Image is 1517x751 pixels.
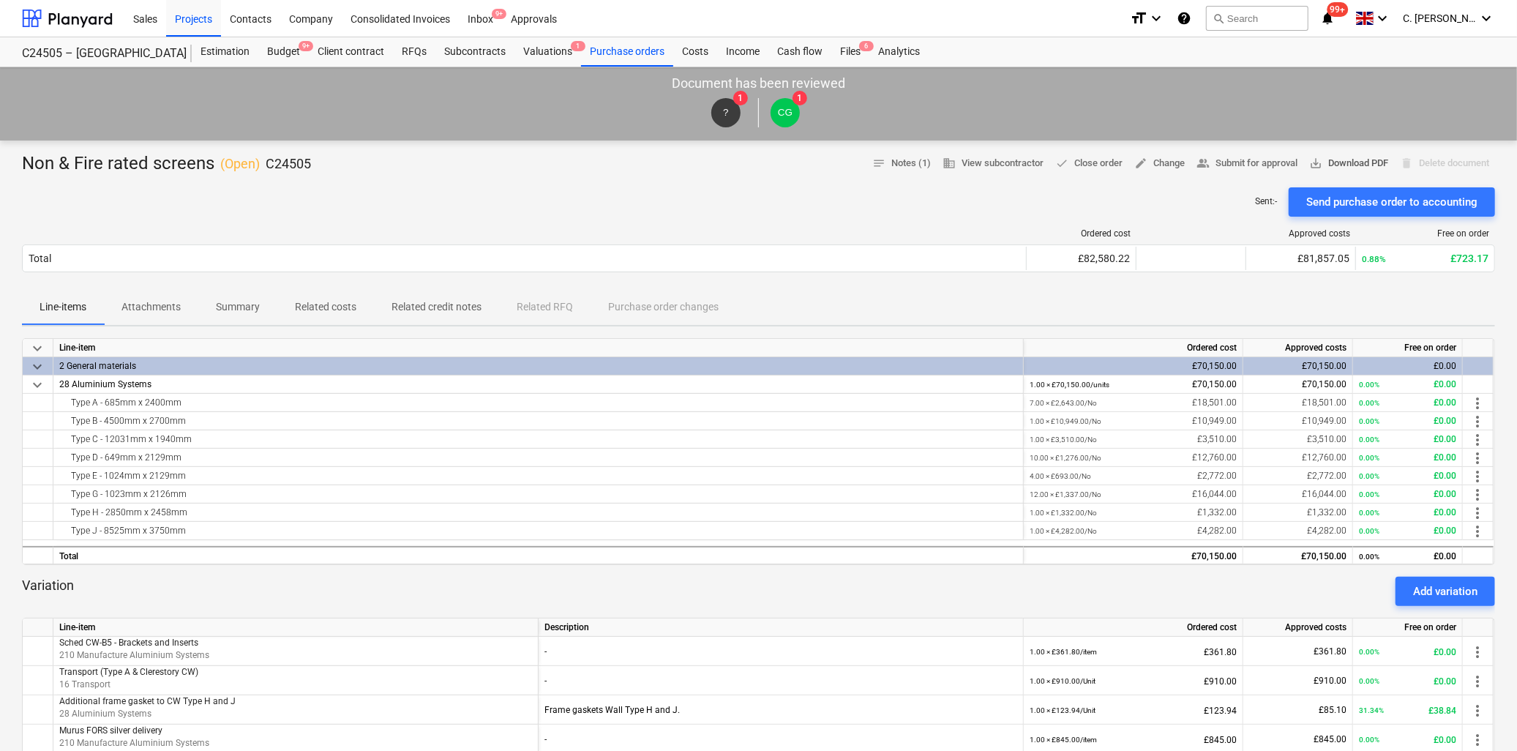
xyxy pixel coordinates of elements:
[393,37,435,67] div: RFQs
[1359,357,1456,375] div: £0.00
[1030,399,1097,407] small: 7.00 × £2,643.00 / No
[943,155,1044,172] span: View subcontractor
[1030,736,1097,744] small: 1.00 × £845.00 / item
[1030,472,1091,480] small: 4.00 × £693.00 / No
[1049,152,1128,175] button: Close order
[1359,490,1379,498] small: 0.00%
[309,37,393,67] a: Client contract
[943,157,956,170] span: business
[1359,485,1456,504] div: £0.00
[22,152,311,176] div: Non & Fire rated screens
[1359,375,1456,394] div: £0.00
[1359,522,1456,540] div: £0.00
[59,638,198,648] span: Sched CW-B5 - Brackets and Inserts
[1320,10,1335,27] i: notifications
[1030,637,1237,667] div: £361.80
[53,339,1024,357] div: Line-item
[1359,736,1379,744] small: 0.00%
[1469,702,1486,720] span: more_vert
[59,449,1017,466] div: Type D - 649mm x 2129mm
[1469,431,1486,449] span: more_vert
[1359,449,1456,467] div: £0.00
[216,299,260,315] p: Summary
[1030,666,1237,696] div: £910.00
[121,299,181,315] p: Attachments
[1249,467,1346,485] div: £2,772.00
[544,695,1017,725] div: Frame gaskets Wall Type H and J.
[831,37,869,67] a: Files6
[672,75,845,92] p: Document has been reviewed
[1249,504,1346,522] div: £1,332.00
[1243,619,1353,637] div: Approved costs
[1030,375,1237,394] div: £70,150.00
[1469,449,1486,467] span: more_vert
[1130,10,1147,27] i: format_size
[1403,12,1476,24] span: C. [PERSON_NAME]
[59,412,1017,430] div: Type B - 4500mm x 2700mm
[59,709,151,719] span: 28 Aluminium Systems
[1359,436,1379,444] small: 0.00%
[1249,394,1346,412] div: £18,501.00
[59,467,1017,485] div: Type E - 1024mm x 2129mm
[1396,577,1495,606] button: Add variation
[1030,357,1237,375] div: £70,150.00
[1359,467,1456,485] div: £0.00
[1030,467,1237,485] div: £2,772.00
[1359,394,1456,412] div: £0.00
[1128,152,1191,175] button: Change
[1249,449,1346,467] div: £12,760.00
[59,485,1017,503] div: Type G - 1023mm x 2126mm
[1134,157,1147,170] span: edit
[866,152,937,175] button: Notes (1)
[1353,619,1463,637] div: Free on order
[1030,677,1095,685] small: 1.00 × £910.00 / Unit
[1359,504,1456,522] div: £0.00
[192,37,258,67] div: Estimation
[571,41,585,51] span: 1
[258,37,309,67] a: Budget9+
[1469,413,1486,430] span: more_vert
[1359,648,1379,656] small: 0.00%
[1359,666,1456,696] div: £0.00
[1243,339,1353,357] div: Approved costs
[1374,10,1391,27] i: keyboard_arrow_down
[59,522,1017,539] div: Type J - 8525mm x 3750mm
[1134,155,1185,172] span: Change
[1359,677,1379,685] small: 0.00%
[1309,155,1388,172] span: Download PDF
[1327,2,1349,17] span: 99+
[1030,430,1237,449] div: £3,510.00
[1055,157,1068,170] span: done
[1030,509,1097,517] small: 1.00 × £1,332.00 / No
[1359,430,1456,449] div: £0.00
[1206,6,1308,31] button: Search
[40,299,86,315] p: Line-items
[492,9,506,19] span: 9+
[266,155,311,173] p: C24505
[1249,485,1346,504] div: £16,044.00
[53,619,539,637] div: Line-item
[1359,695,1456,725] div: £38.84
[1249,695,1346,725] div: £85.10
[1249,375,1346,394] div: £70,150.00
[1359,399,1379,407] small: 0.00%
[1359,509,1379,517] small: 0.00%
[539,619,1024,637] div: Description
[1030,436,1097,444] small: 1.00 × £3,510.00 / No
[1030,485,1237,504] div: £16,044.00
[723,107,728,118] span: ?
[59,394,1017,411] div: Type A - 685mm x 2400mm
[831,37,869,67] div: Files
[435,37,514,67] div: Subcontracts
[1147,10,1165,27] i: keyboard_arrow_down
[1413,582,1477,601] div: Add variation
[295,299,356,315] p: Related costs
[1249,548,1346,566] div: £70,150.00
[869,37,929,67] div: Analytics
[673,37,717,67] div: Costs
[1477,10,1495,27] i: keyboard_arrow_down
[1359,548,1456,566] div: £0.00
[768,37,831,67] a: Cash flow
[59,679,111,690] span: 16 Transport
[1469,486,1486,504] span: more_vert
